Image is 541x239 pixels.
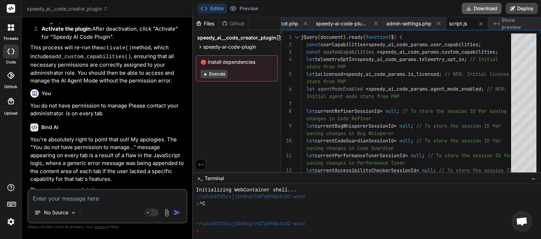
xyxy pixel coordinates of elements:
span: let [306,86,315,92]
p: You're absolutely right to point that out! My apologies. The "You do not have permission to manag... [30,136,186,183]
span: >_ [197,175,203,182]
span: jQuery [301,34,318,40]
span: ; [439,71,442,77]
span: // To store the session ID for [416,137,501,144]
button: Execute [200,70,228,78]
span: customCapabilities [323,49,374,55]
span: speedy_ai_code_params [357,56,416,62]
span: = [405,152,408,159]
span: // To store the session ID for [416,123,501,129]
span: changes in Code Refiner [306,115,371,122]
span: const [306,49,321,55]
span: document [321,34,343,40]
span: privacy [94,225,107,229]
span: custom_capabilities [442,49,495,55]
p: Always double-check its answers. Your in Bind [27,223,187,230]
span: speedy_ai_code_params [346,71,405,77]
img: attachment [163,209,171,217]
div: 11 [281,152,292,159]
span: let [306,167,315,173]
h6: You [42,90,51,97]
div: 2 [281,41,292,48]
span: let [306,137,315,144]
span: ; [481,86,484,92]
button: − [530,173,537,184]
div: Click to collapse the range. [292,33,301,41]
span: ; [464,56,467,62]
span: state from PHP [306,63,346,70]
span: ) [343,34,346,40]
span: . [428,41,430,48]
span: Terminal [205,175,224,182]
span: ~/u3uk0f35zsjjbn9cprh6fq9h0p4tm2-wnxx [196,221,305,227]
span: currentAccessibilityCheckerSessionId [315,167,416,173]
span: let [306,123,315,129]
span: ( [318,34,321,40]
h6: Bind AI [41,124,58,131]
button: Deploy [506,3,538,14]
span: currentRefinerSessionId [315,108,380,114]
span: user_capabilities [430,41,478,48]
p: No Source [44,209,68,216]
span: = [354,56,357,62]
div: 1 [281,33,292,41]
div: 4 [281,56,292,63]
span: Install dependencies [200,59,273,66]
label: code [6,59,16,65]
span: ~/u3uk0f35zsjjbn9cprh6fq9h0p4tm2-wnxx [196,194,305,200]
img: Pick Models [70,210,76,216]
span: isLicensed [315,71,343,77]
span: let [306,56,315,62]
span: function [366,34,388,40]
span: ; [411,123,413,129]
span: ❯ [196,227,199,234]
div: 10 [281,137,292,145]
span: currentCodeGuardianSessionId [315,137,394,144]
button: Preview [227,4,261,13]
li: After deactivation, click "Activate" for "Speedy AI Code Plugin". [36,25,186,41]
a: Open chat [511,211,533,232]
div: 12 [281,167,292,174]
span: speedy_ai_code_params [368,86,428,92]
span: = [343,71,346,77]
span: ; [433,167,436,173]
span: − [531,175,535,182]
span: = [416,167,419,173]
span: // To store the session ID [439,167,512,173]
span: . [405,71,408,77]
span: null [399,137,411,144]
span: const [306,41,321,48]
span: = [366,41,368,48]
span: ) [394,34,397,40]
span: userCapabilities [321,41,366,48]
span: null [422,167,433,173]
div: 8 [281,108,292,115]
span: ; [495,49,498,55]
span: ( [363,34,366,40]
code: add_custom_capabilities() [52,54,131,60]
span: ; [422,152,425,159]
span: = [394,123,397,129]
span: saving changes in Performance Tuner [306,160,405,166]
span: ; [411,137,413,144]
span: admin-settings.php [386,20,431,27]
span: speedy_ai_code_params [368,41,428,48]
span: let [306,152,315,159]
span: saving changes in Bug Whisperer [306,130,394,136]
span: ready [349,34,363,40]
div: Files [193,20,219,27]
strong: Activate the plugin: [42,25,92,32]
span: . [346,34,349,40]
div: 5 [281,71,292,78]
button: Editor [198,4,227,13]
span: // To store the session ID for saving [402,108,506,114]
span: null [385,108,397,114]
label: threads [3,36,18,42]
span: speedy-ai-code-plugin [203,43,256,50]
span: . [439,49,442,55]
span: agentModeEnabled [318,86,363,92]
img: icon [174,209,181,216]
span: null [399,123,411,129]
span: $ [391,34,394,40]
span: speedy_ai__code_creator_plugin [197,34,276,41]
